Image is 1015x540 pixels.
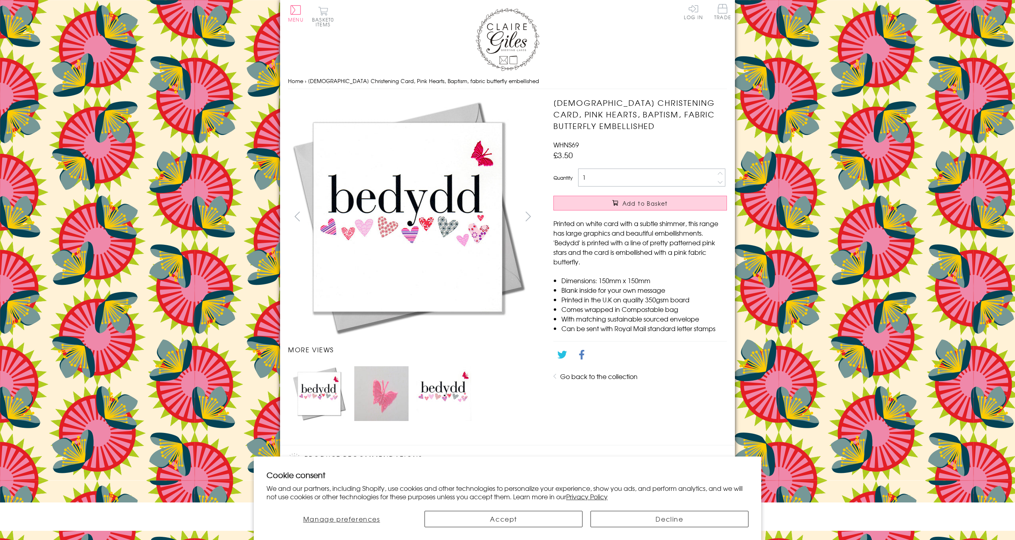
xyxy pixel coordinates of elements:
[425,511,583,527] button: Accept
[288,97,527,337] img: Welsh Christening Card, Pink Hearts, Baptism, fabric butterfly embellished
[292,366,346,421] img: Welsh Christening Card, Pink Hearts, Baptism, fabric butterfly embellished
[288,362,350,425] li: Carousel Page 1 (Current Slide)
[288,73,727,89] nav: breadcrumbs
[303,514,380,524] span: Manage preferences
[714,4,731,20] span: Trade
[561,304,727,314] li: Comes wrapped in Compostable bag
[561,295,727,304] li: Printed in the U.K on quality 350gsm board
[288,362,537,425] ul: Carousel Pagination
[288,77,303,85] a: Home
[553,140,579,149] span: WHNS69
[413,362,475,425] li: Carousel Page 3
[354,366,409,421] img: Welsh Christening Card, Pink Hearts, Baptism, fabric butterfly embellished
[553,149,573,161] span: £3.50
[622,199,668,207] span: Add to Basket
[561,276,727,285] li: Dimensions: 150mm x 150mm
[566,492,608,501] a: Privacy Policy
[553,196,727,210] button: Add to Basket
[684,4,703,20] a: Log In
[553,218,727,266] p: Printed on white card with a subtle shimmer, this range has large graphics and beautiful embellis...
[476,8,539,71] img: Claire Giles Greetings Cards
[267,511,417,527] button: Manage preferences
[350,362,413,425] li: Carousel Page 2
[288,345,537,354] h3: More views
[288,207,306,225] button: prev
[553,174,573,181] label: Quantity
[519,207,537,225] button: next
[288,453,727,465] h2: Product recommendations
[590,511,748,527] button: Decline
[553,97,727,131] h1: [DEMOGRAPHIC_DATA] Christening Card, Pink Hearts, Baptism, fabric butterfly embellished
[561,314,727,324] li: With matching sustainable sourced envelope
[417,366,471,421] img: Welsh Christening Card, Pink Hearts, Baptism, fabric butterfly embellished
[288,16,304,23] span: Menu
[312,6,334,27] button: Basket0 items
[267,484,748,501] p: We and our partners, including Shopify, use cookies and other technologies to personalize your ex...
[305,77,306,85] span: ›
[308,77,539,85] span: [DEMOGRAPHIC_DATA] Christening Card, Pink Hearts, Baptism, fabric butterfly embellished
[561,324,727,333] li: Can be sent with Royal Mail standard letter stamps
[561,285,727,295] li: Blank inside for your own message
[288,5,304,22] button: Menu
[267,469,748,480] h2: Cookie consent
[560,371,638,381] a: Go back to the collection
[714,4,731,21] a: Trade
[316,16,334,28] span: 0 items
